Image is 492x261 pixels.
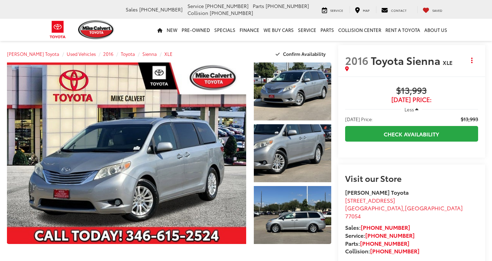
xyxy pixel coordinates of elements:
[155,19,165,41] a: Home
[180,19,212,41] a: Pre-Owned
[254,62,331,120] a: Expand Photo 1
[405,106,414,112] span: Less
[461,116,478,123] span: $13,993
[254,124,331,182] a: Expand Photo 2
[345,174,478,183] h2: Visit our Store
[5,62,248,245] img: 2016 Toyota Sienna XLE
[187,9,208,16] span: Collision
[345,204,403,212] span: [GEOGRAPHIC_DATA]
[365,231,415,239] a: [PHONE_NUMBER]
[126,6,138,13] span: Sales
[417,6,448,13] a: My Saved Vehicles
[363,8,369,12] span: Map
[212,19,237,41] a: Specials
[254,186,331,244] a: Expand Photo 3
[471,58,473,63] span: dropdown dots
[376,6,412,13] a: Contact
[345,239,409,247] strong: Parts:
[401,103,422,116] button: Less
[345,231,415,239] strong: Service:
[7,51,59,57] a: [PERSON_NAME] Toyota
[283,51,326,57] span: Confirm Availability
[345,204,463,220] span: ,
[103,51,114,57] a: 2016
[360,239,409,247] a: [PHONE_NUMBER]
[187,2,204,9] span: Service
[345,86,478,96] span: $13,993
[345,126,478,142] a: Check Availability
[350,6,375,13] a: Map
[422,19,449,41] a: About Us
[45,18,71,41] img: Toyota
[345,223,410,231] strong: Sales:
[210,9,253,16] span: [PHONE_NUMBER]
[164,51,173,57] a: XLE
[330,8,343,12] span: Service
[345,212,361,220] span: 77054
[361,223,410,231] a: [PHONE_NUMBER]
[443,58,452,66] span: XLE
[78,20,115,39] img: Mike Calvert Toyota
[345,188,409,196] strong: [PERSON_NAME] Toyota
[345,96,478,103] span: [DATE] Price:
[466,54,478,66] button: Actions
[345,196,463,220] a: [STREET_ADDRESS] [GEOGRAPHIC_DATA],[GEOGRAPHIC_DATA] 77054
[391,8,407,12] span: Contact
[165,19,180,41] a: New
[261,19,296,41] a: WE BUY CARS
[253,2,264,9] span: Parts
[432,8,442,12] span: Saved
[7,62,246,244] a: Expand Photo 0
[121,51,135,57] a: Toyota
[237,19,261,41] a: Finance
[371,53,443,68] span: Toyota Sienna
[383,19,422,41] a: Rent a Toyota
[205,2,249,9] span: [PHONE_NUMBER]
[345,116,373,123] span: [DATE] Price:
[266,2,309,9] span: [PHONE_NUMBER]
[345,196,395,204] span: [STREET_ADDRESS]
[253,124,332,183] img: 2016 Toyota Sienna XLE
[336,19,383,41] a: Collision Center
[370,247,419,255] a: [PHONE_NUMBER]
[253,62,332,121] img: 2016 Toyota Sienna XLE
[345,247,419,255] strong: Collision:
[67,51,96,57] a: Used Vehicles
[272,48,331,60] button: Confirm Availability
[318,19,336,41] a: Parts
[142,51,157,57] a: Sienna
[345,53,368,68] span: 2016
[317,6,348,13] a: Service
[139,6,183,13] span: [PHONE_NUMBER]
[405,204,463,212] span: [GEOGRAPHIC_DATA]
[253,185,332,245] img: 2016 Toyota Sienna XLE
[296,19,318,41] a: Service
